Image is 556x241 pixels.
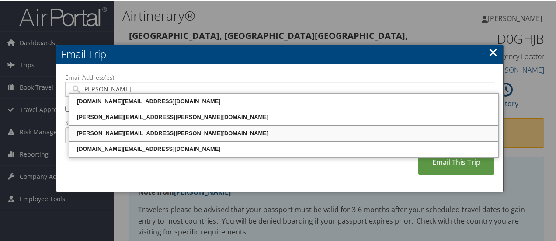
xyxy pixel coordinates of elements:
[70,128,497,137] div: [PERSON_NAME][EMAIL_ADDRESS][PERSON_NAME][DOMAIN_NAME]
[70,144,497,153] div: [DOMAIN_NAME][EMAIL_ADDRESS][DOMAIN_NAME]
[70,96,497,105] div: [DOMAIN_NAME][EMAIL_ADDRESS][DOMAIN_NAME]
[418,150,494,174] a: Email This Trip
[65,72,494,81] label: Email Address(es):
[70,112,497,121] div: [PERSON_NAME][EMAIL_ADDRESS][PERSON_NAME][DOMAIN_NAME]
[71,84,489,93] input: Email address (Separate multiple email addresses with commas)
[65,126,494,143] input: Add a short subject for the email
[56,44,503,63] h2: Email Trip
[65,118,494,126] label: Subject:
[488,42,498,60] a: ×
